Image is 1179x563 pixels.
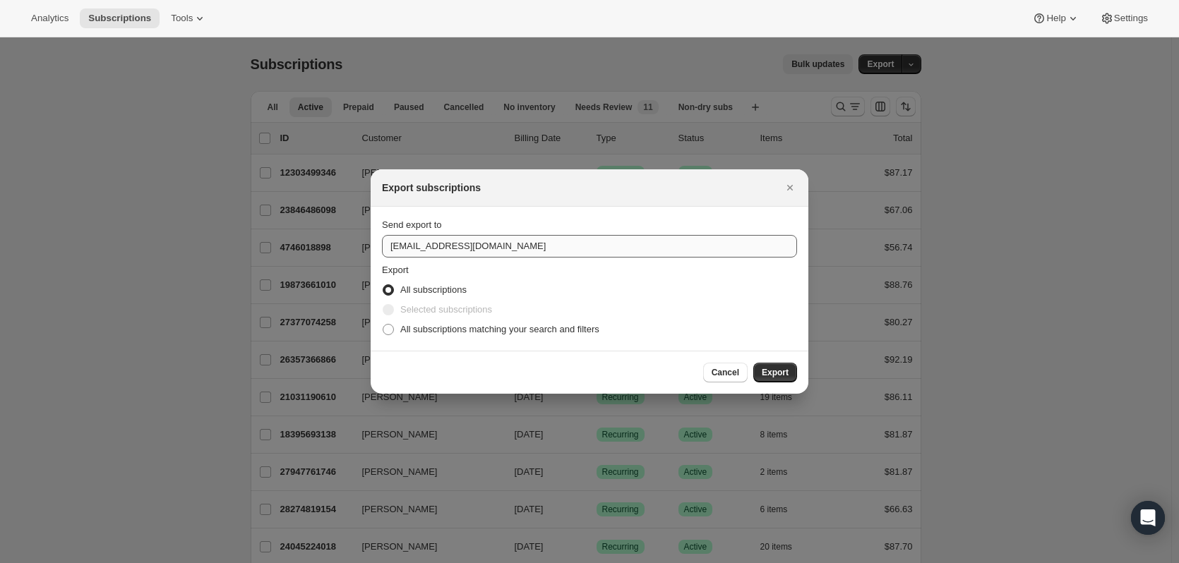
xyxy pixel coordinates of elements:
span: Cancel [712,367,739,378]
span: All subscriptions matching your search and filters [400,324,599,334]
span: Tools [171,13,193,24]
button: Analytics [23,8,77,28]
button: Subscriptions [80,8,160,28]
span: Analytics [31,13,68,24]
span: All subscriptions [400,284,467,295]
span: Export [382,265,409,275]
button: Settings [1091,8,1156,28]
button: Help [1024,8,1088,28]
span: Subscriptions [88,13,151,24]
button: Close [780,178,800,198]
button: Cancel [703,363,748,382]
div: Open Intercom Messenger [1131,501,1165,535]
button: Export [753,363,797,382]
span: Help [1046,13,1065,24]
button: Tools [162,8,215,28]
h2: Export subscriptions [382,181,481,195]
span: Send export to [382,219,442,230]
span: Export [762,367,789,378]
span: Settings [1114,13,1148,24]
span: Selected subscriptions [400,304,492,315]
